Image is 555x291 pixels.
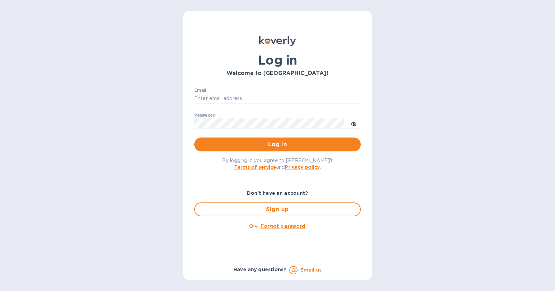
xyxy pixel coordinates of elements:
label: Email [194,88,206,92]
u: Forgot password [261,223,305,229]
input: Enter email address [194,93,361,104]
b: Have any questions? [233,267,287,272]
h3: Welcome to [GEOGRAPHIC_DATA]! [194,70,361,77]
span: Log in [200,140,355,149]
button: Sign up [194,202,361,216]
a: Terms of service [234,164,276,170]
span: By logging in you agree to [PERSON_NAME]'s and . [222,158,333,170]
b: Don't have an account? [247,190,308,196]
a: Email us [300,267,322,273]
a: Privacy policy [285,164,320,170]
h1: Log in [194,53,361,67]
span: Sign up [200,205,355,214]
label: Password [194,113,215,117]
img: Koverly [259,36,296,46]
button: toggle password visibility [347,116,361,130]
button: Log in [194,138,361,151]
